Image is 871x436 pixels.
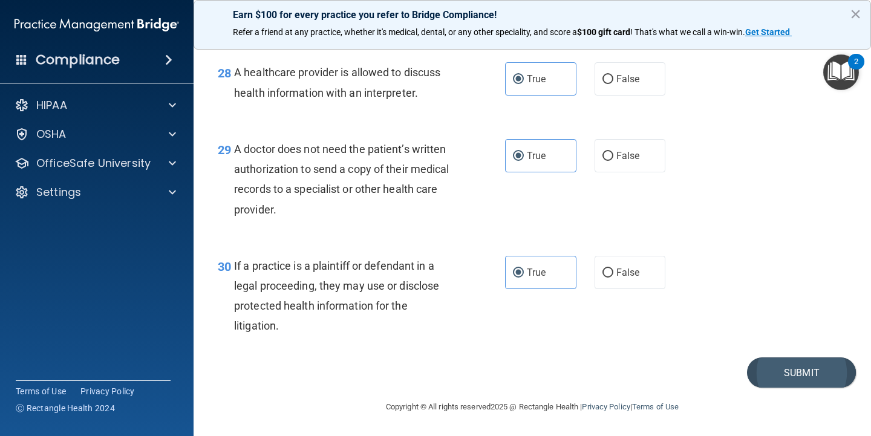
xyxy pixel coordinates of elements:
p: OSHA [36,127,67,142]
input: False [602,75,613,84]
div: Copyright © All rights reserved 2025 @ Rectangle Health | | [312,388,753,426]
input: True [513,75,524,84]
span: True [527,73,546,85]
span: If a practice is a plaintiff or defendant in a legal proceeding, they may use or disclose protect... [234,259,439,333]
a: Terms of Use [16,385,66,397]
span: True [527,150,546,161]
p: OfficeSafe University [36,156,151,171]
span: Ⓒ Rectangle Health 2024 [16,402,115,414]
a: Terms of Use [632,402,679,411]
a: OfficeSafe University [15,156,176,171]
a: Settings [15,185,176,200]
p: HIPAA [36,98,67,112]
p: Earn $100 for every practice you refer to Bridge Compliance! [233,9,832,21]
span: 28 [218,66,231,80]
span: False [616,73,640,85]
h4: Compliance [36,51,120,68]
button: Open Resource Center, 2 new notifications [823,54,859,90]
span: False [616,150,640,161]
input: False [602,268,613,278]
a: Privacy Policy [582,402,630,411]
span: 29 [218,143,231,157]
span: A healthcare provider is allowed to discuss health information with an interpreter. [234,66,440,99]
a: OSHA [15,127,176,142]
span: False [616,267,640,278]
a: Get Started [745,27,792,37]
a: Privacy Policy [80,385,135,397]
input: True [513,268,524,278]
span: True [527,267,546,278]
button: Submit [747,357,856,388]
a: HIPAA [15,98,176,112]
img: PMB logo [15,13,179,37]
strong: $100 gift card [577,27,630,37]
p: Settings [36,185,81,200]
span: Refer a friend at any practice, whether it's medical, dental, or any other speciality, and score a [233,27,577,37]
div: 2 [854,62,858,77]
input: False [602,152,613,161]
input: True [513,152,524,161]
span: 30 [218,259,231,274]
span: ! That's what we call a win-win. [630,27,745,37]
strong: Get Started [745,27,790,37]
button: Close [850,4,861,24]
span: A doctor does not need the patient’s written authorization to send a copy of their medical record... [234,143,449,216]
